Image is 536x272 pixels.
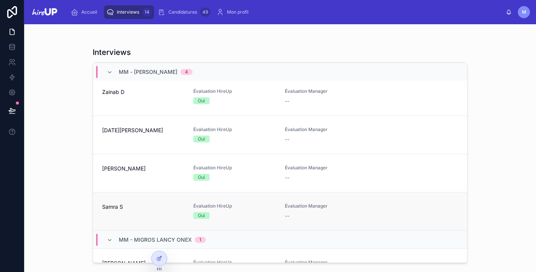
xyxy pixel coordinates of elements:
[198,212,205,219] div: Oui
[285,165,367,171] span: Évaluation Manager
[68,5,103,19] a: Accueil
[93,192,467,230] a: Samra SÉvaluation HireUpOuiÉvaluation Manager--
[168,9,197,15] span: Candidatures
[285,174,289,181] span: --
[119,68,177,76] span: MM - [PERSON_NAME]
[193,127,275,133] span: Évaluation HireUp
[214,5,254,19] a: Mon profil
[185,69,188,75] div: 4
[102,259,184,267] span: [PERSON_NAME]
[193,203,275,209] span: Évaluation HireUp
[285,212,289,220] span: --
[285,88,367,94] span: Évaluation Manager
[93,116,467,154] a: [DATE][PERSON_NAME]Évaluation HireUpOuiÉvaluation Manager--
[200,8,210,17] div: 49
[93,77,467,116] a: Zainab DÉvaluation HireUpOuiÉvaluation Manager--
[193,88,275,94] span: Évaluation HireUp
[522,9,526,15] span: M
[119,236,192,244] span: MM - Migros Lancy Onex
[155,5,213,19] a: Candidatures49
[193,165,275,171] span: Évaluation HireUp
[285,203,367,209] span: Évaluation Manager
[198,97,205,104] div: Oui
[198,174,205,181] div: Oui
[285,127,367,133] span: Évaluation Manager
[142,8,152,17] div: 14
[30,6,59,18] img: App logo
[285,97,289,105] span: --
[102,88,184,96] span: Zainab D
[193,259,275,266] span: Évaluation HireUp
[104,5,154,19] a: Interviews14
[227,9,249,15] span: Mon profil
[102,165,184,172] span: [PERSON_NAME]
[285,259,367,266] span: Évaluation Manager
[93,47,131,58] h1: Interviews
[81,9,97,15] span: Accueil
[102,127,184,134] span: [DATE][PERSON_NAME]
[117,9,139,15] span: Interviews
[65,4,506,20] div: scrollable content
[102,203,184,211] span: Samra S
[199,237,201,243] div: 1
[198,136,205,142] div: Oui
[285,136,289,143] span: --
[93,154,467,192] a: [PERSON_NAME]Évaluation HireUpOuiÉvaluation Manager--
